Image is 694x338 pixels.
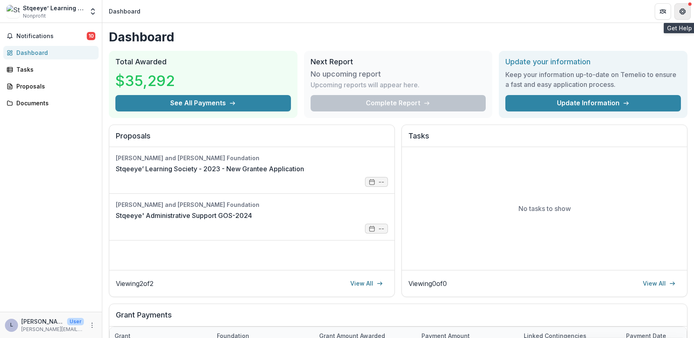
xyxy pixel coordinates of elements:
[408,279,447,288] p: Viewing 0 of 0
[505,95,681,111] a: Update Information
[106,5,144,17] nav: breadcrumb
[505,70,681,89] h3: Keep your information up-to-date on Temelio to ensure a fast and easy application process.
[87,320,97,330] button: More
[109,7,140,16] div: Dashboard
[505,57,681,66] h2: Update your information
[87,3,99,20] button: Open entity switcher
[311,70,381,79] h3: No upcoming report
[16,33,87,40] span: Notifications
[3,96,99,110] a: Documents
[16,48,92,57] div: Dashboard
[23,12,46,20] span: Nonprofit
[116,164,304,174] a: Stqeeye’ Learning Society - 2023 - New Grantee Application
[21,317,64,326] p: [PERSON_NAME][EMAIL_ADDRESS][DOMAIN_NAME]
[67,318,84,325] p: User
[115,57,291,66] h2: Total Awarded
[116,132,388,147] h2: Proposals
[3,29,99,43] button: Notifications10
[3,79,99,93] a: Proposals
[115,95,291,111] button: See All Payments
[518,204,571,213] p: No tasks to show
[7,5,20,18] img: Stqeeye’ Learning Society
[21,326,84,333] p: [PERSON_NAME][EMAIL_ADDRESS][DOMAIN_NAME]
[87,32,95,40] span: 10
[116,311,680,326] h2: Grant Payments
[3,46,99,59] a: Dashboard
[311,80,419,90] p: Upcoming reports will appear here.
[23,4,84,12] div: Stqeeye’ Learning Society
[345,277,388,290] a: View All
[115,70,177,92] h3: $35,292
[408,132,680,147] h2: Tasks
[16,99,92,107] div: Documents
[16,82,92,91] div: Proposals
[655,3,671,20] button: Partners
[116,279,153,288] p: Viewing 2 of 2
[116,211,252,220] a: Stqeeye' Administrative Support GOS-2024
[10,322,13,328] div: leanna@stqeeye.ca
[3,63,99,76] a: Tasks
[638,277,680,290] a: View All
[109,29,687,44] h1: Dashboard
[16,65,92,74] div: Tasks
[674,3,691,20] button: Get Help
[311,57,486,66] h2: Next Report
